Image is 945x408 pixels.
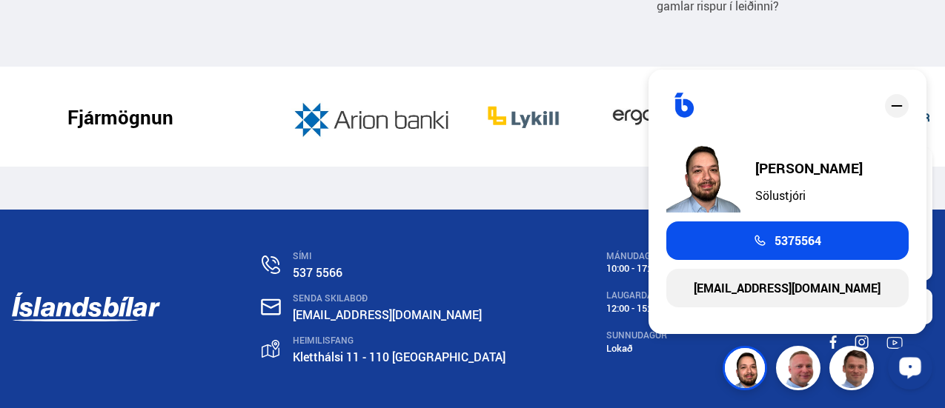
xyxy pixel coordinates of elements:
div: close [885,94,909,118]
div: Lokað [606,343,728,354]
div: 10:00 - 17:00 [606,263,728,274]
img: vb19vGOeIT05djEB.jpg [586,87,696,147]
a: [EMAIL_ADDRESS][DOMAIN_NAME] [666,269,909,307]
div: MÁNUDAGUR - FÖSTUDAGUR [606,251,728,261]
p: Endilega spjallaðu við okkur hér ef þig vantar aðstoð. [22,55,172,83]
h3: Fjármögnun [67,106,173,128]
div: HEIMILISFANG [293,335,505,346]
div: SUNNUDAGUR [606,330,728,341]
div: SÍMI [293,251,505,261]
a: [EMAIL_ADDRESS][DOMAIN_NAME] [293,307,482,323]
div: 12:00 - 15:00 [606,303,728,314]
img: nhp88E3Fdnt1Opn2.png [666,138,740,213]
button: Hefja spjall [21,93,173,121]
button: Skoða söluskrá [21,128,173,155]
h2: Hæhæ og velkomin/n [22,38,172,52]
a: 537 5566 [293,264,342,281]
img: JD2k8JnpGOQahQK4.jpg [288,87,460,147]
div: SENDA SKILABOÐ [293,293,505,304]
input: Skrifaðu skilaboðin hér inn og ýttu á Enter til að senda [12,170,182,205]
button: Send a message [153,175,176,199]
div: LAUGARDAGAR [606,290,728,301]
a: Kletthálsi 11 - 110 [GEOGRAPHIC_DATA] [293,349,505,365]
img: W7vzp0oc0YA8zZVO.png [466,87,581,147]
div: Sölustjóri [755,189,863,202]
img: gp4YpyYFnEr45R34.svg [262,340,279,358]
span: 5375564 [775,234,821,247]
img: nHj8e-n-aHgjukTg.svg [261,298,281,315]
a: 5375564 [666,221,909,260]
img: n0V2lOsqF3l1V2iz.svg [262,255,280,274]
img: nhp88E3Fdnt1Opn2.png [725,348,769,392]
button: Opna LiveChat spjallviðmót [138,225,182,270]
div: [PERSON_NAME] [755,161,863,175]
